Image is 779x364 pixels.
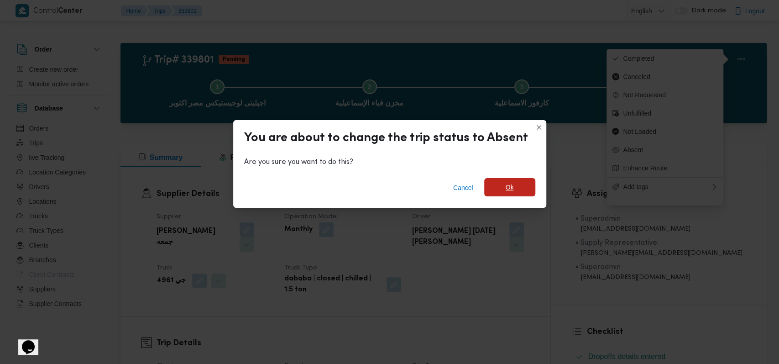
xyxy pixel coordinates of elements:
iframe: chat widget [9,327,38,355]
button: Cancel [450,179,477,197]
div: You are about to change the trip status to Absent [244,131,528,146]
div: Are you sure you want to do this? [244,157,535,168]
button: Closes this modal window [533,122,544,133]
button: Ok [484,178,535,196]
span: Ok [506,182,514,193]
span: Cancel [453,182,473,193]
